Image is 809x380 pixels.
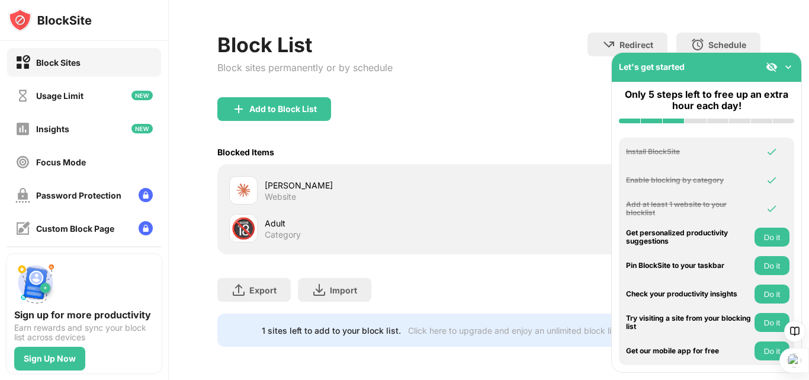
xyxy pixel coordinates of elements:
div: Click here to upgrade and enjoy an unlimited block list. [408,325,621,336]
img: omni-check.svg [766,203,778,215]
div: Let's get started [619,62,685,72]
div: Try visiting a site from your blocking list [626,314,752,331]
img: insights-off.svg [15,122,30,136]
div: Custom Block Page [36,223,114,234]
button: Do it [755,313,789,332]
div: Only 5 steps left to free up an extra hour each day! [619,89,794,111]
div: Category [265,229,301,240]
div: Schedule [708,40,746,50]
img: omni-check.svg [766,174,778,186]
div: Add to Block List [249,104,317,114]
div: Redirect [619,40,653,50]
div: Password Protection [36,190,121,200]
button: Do it [755,228,789,247]
button: Do it [755,341,789,360]
img: logo-blocksite.svg [8,8,92,32]
div: Block Sites [36,58,81,68]
img: lock-menu.svg [139,188,153,202]
img: eye-not-visible.svg [766,61,778,73]
img: lock-menu.svg [139,221,153,235]
div: Block List [217,33,393,57]
img: block-on.svg [15,55,30,70]
div: 🔞 [231,216,256,241]
img: new-icon.svg [131,91,153,100]
img: new-icon.svg [131,124,153,133]
div: Insights [36,124,69,134]
img: time-usage-off.svg [15,88,30,103]
div: Pin BlockSite to your taskbar [626,261,752,270]
div: Adult [265,217,489,229]
div: Check your productivity insights [626,290,752,298]
div: Focus Mode [36,157,86,167]
img: push-signup.svg [14,261,57,304]
div: Blocked Items [217,147,274,157]
div: Sign Up Now [24,354,76,363]
div: Get our mobile app for free [626,347,752,355]
div: Block sites permanently or by schedule [217,62,393,74]
img: omni-setup-toggle.svg [782,61,794,73]
div: Usage Limit [36,91,84,101]
div: Earn rewards and sync your block list across devices [14,323,154,342]
div: Enable blocking by category [626,176,752,184]
button: Do it [755,256,789,275]
div: [PERSON_NAME] [265,179,489,191]
button: Do it [755,285,789,304]
img: favicons [236,183,251,197]
div: Website [265,191,296,202]
img: focus-off.svg [15,155,30,170]
img: omni-check.svg [766,146,778,158]
div: Import [330,285,357,295]
img: password-protection-off.svg [15,188,30,203]
img: customize-block-page-off.svg [15,221,30,236]
div: Install BlockSite [626,148,752,156]
div: Export [249,285,277,295]
div: 1 sites left to add to your block list. [262,325,401,336]
div: Get personalized productivity suggestions [626,229,752,246]
div: Sign up for more productivity [14,309,154,321]
div: Add at least 1 website to your blocklist [626,200,752,218]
